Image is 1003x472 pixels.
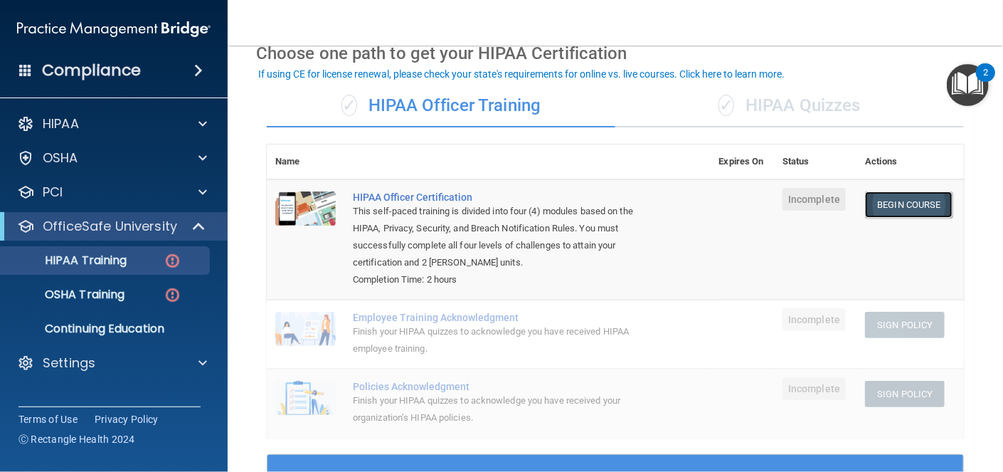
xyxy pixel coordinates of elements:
[353,271,640,288] div: Completion Time: 2 hours
[256,67,787,81] button: If using CE for license renewal, please check your state's requirements for online vs. live cours...
[17,115,207,132] a: HIPAA
[43,355,95,372] p: Settings
[9,288,124,302] p: OSHA Training
[711,145,775,179] th: Expires On
[43,218,177,235] p: OfficeSafe University
[782,377,846,400] span: Incomplete
[43,184,63,201] p: PCI
[774,145,856,179] th: Status
[865,312,944,338] button: Sign Policy
[267,145,344,179] th: Name
[341,95,357,116] span: ✓
[18,432,135,446] span: Ⓒ Rectangle Health 2024
[267,85,615,127] div: HIPAA Officer Training
[17,184,207,201] a: PCI
[42,61,141,80] h4: Compliance
[615,85,964,127] div: HIPAA Quizzes
[782,188,846,211] span: Incomplete
[9,253,127,268] p: HIPAA Training
[782,308,846,331] span: Incomplete
[865,381,944,407] button: Sign Policy
[17,218,206,235] a: OfficeSafe University
[353,392,640,426] div: Finish your HIPAA quizzes to acknowledge you have received your organization’s HIPAA policies.
[164,252,181,270] img: danger-circle.6113f641.png
[983,73,988,91] div: 2
[164,286,181,304] img: danger-circle.6113f641.png
[18,412,78,426] a: Terms of Use
[256,33,975,74] div: Choose one path to get your HIPAA Certification
[43,115,79,132] p: HIPAA
[353,312,640,323] div: Employee Training Acknowledgment
[17,15,211,43] img: PMB logo
[9,322,203,336] p: Continuing Education
[718,95,734,116] span: ✓
[95,412,159,426] a: Privacy Policy
[353,203,640,271] div: This self-paced training is divided into four (4) modules based on the HIPAA, Privacy, Security, ...
[43,150,78,167] p: OSHA
[353,323,640,357] div: Finish your HIPAA quizzes to acknowledge you have received HIPAA employee training.
[865,192,952,218] a: Begin Course
[947,64,989,106] button: Open Resource Center, 2 new notifications
[856,145,964,179] th: Actions
[258,69,785,79] div: If using CE for license renewal, please check your state's requirements for online vs. live cours...
[17,355,207,372] a: Settings
[353,192,640,203] a: HIPAA Officer Certification
[17,150,207,167] a: OSHA
[353,381,640,392] div: Policies Acknowledgment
